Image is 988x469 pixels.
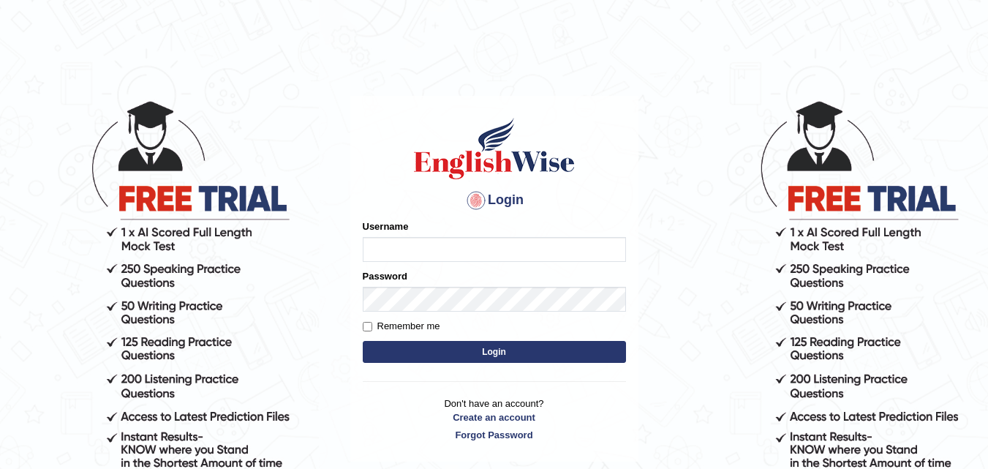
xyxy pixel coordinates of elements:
[363,397,626,442] p: Don't have an account?
[363,322,372,331] input: Remember me
[363,428,626,442] a: Forgot Password
[411,116,578,181] img: Logo of English Wise sign in for intelligent practice with AI
[363,220,409,233] label: Username
[363,269,407,283] label: Password
[363,319,440,334] label: Remember me
[363,410,626,424] a: Create an account
[363,189,626,212] h4: Login
[363,341,626,363] button: Login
